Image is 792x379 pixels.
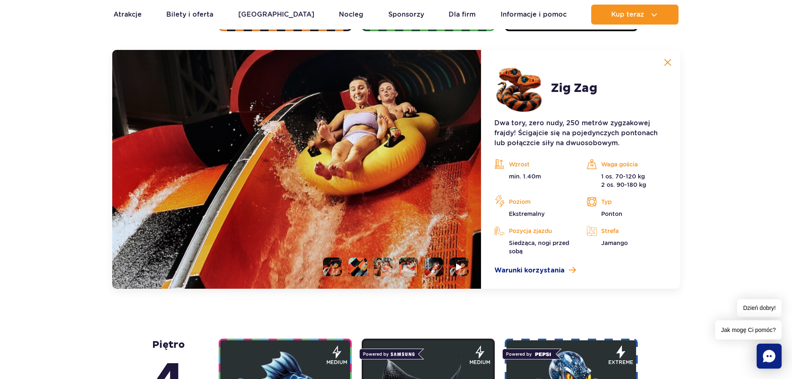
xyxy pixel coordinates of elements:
a: Nocleg [339,5,363,25]
span: Kup teraz [611,11,644,18]
span: medium [469,359,490,366]
img: 683e9d18e24cb188547945.png [494,63,544,113]
a: Atrakcje [113,5,142,25]
div: Chat [757,344,782,369]
a: Bilety i oferta [166,5,213,25]
a: Warunki korzystania [494,265,666,275]
p: 1 os. 70-120 kg 2 os. 90-180 kg [587,172,666,189]
p: Pozycja zjazdu [494,225,574,237]
span: Powered by [359,349,418,359]
p: Strefa [587,225,666,237]
p: Dwa tory, zero nudy, 250 metrów zygzakowej frajdy! Ścigajcie się na pojedynczych pontonach lub po... [494,118,666,148]
a: [GEOGRAPHIC_DATA] [238,5,314,25]
a: Dla firm [449,5,476,25]
span: Warunki korzystania [494,265,565,275]
p: Typ [587,196,666,208]
a: Informacje i pomoc [501,5,567,25]
p: Jamango [587,239,666,247]
p: Ponton [587,210,666,218]
p: Poziom [494,196,574,208]
h2: Zig Zag [551,81,597,96]
p: Ekstremalny [494,210,574,218]
span: Dzień dobry! [737,299,782,317]
span: medium [326,359,347,366]
button: Kup teraz [591,5,679,25]
p: min. 1.40m [494,172,574,181]
span: Jak mogę Ci pomóc? [715,320,782,339]
p: Waga gościa [587,158,666,171]
p: Siedząca, nogi przed sobą [494,239,574,255]
a: Sponsorzy [388,5,424,25]
span: Powered by [502,349,556,359]
p: Wzrost [494,158,574,171]
span: extreme [608,359,633,366]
